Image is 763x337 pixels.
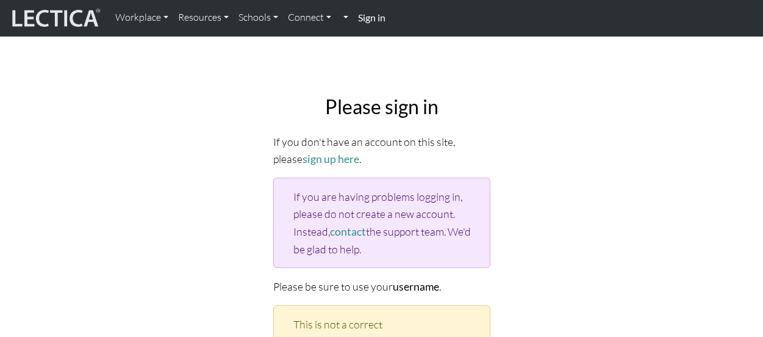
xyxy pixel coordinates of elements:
[273,133,490,168] p: If you don't have an account on this site, please .
[9,7,101,30] img: lecticalive
[393,280,439,293] strong: username
[110,5,173,31] a: Workplace
[283,5,336,31] a: Connect
[173,5,234,31] a: Resources
[273,95,490,118] h2: Please sign in
[273,278,490,295] p: Please be sure to use your .
[353,5,390,31] a: Sign in
[234,5,283,31] a: Schools
[303,153,359,165] a: sign up here
[273,178,490,268] div: If you are having problems logging in, please do not create a new account. Instead, the support t...
[330,225,366,238] a: contact
[358,12,385,23] strong: Sign in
